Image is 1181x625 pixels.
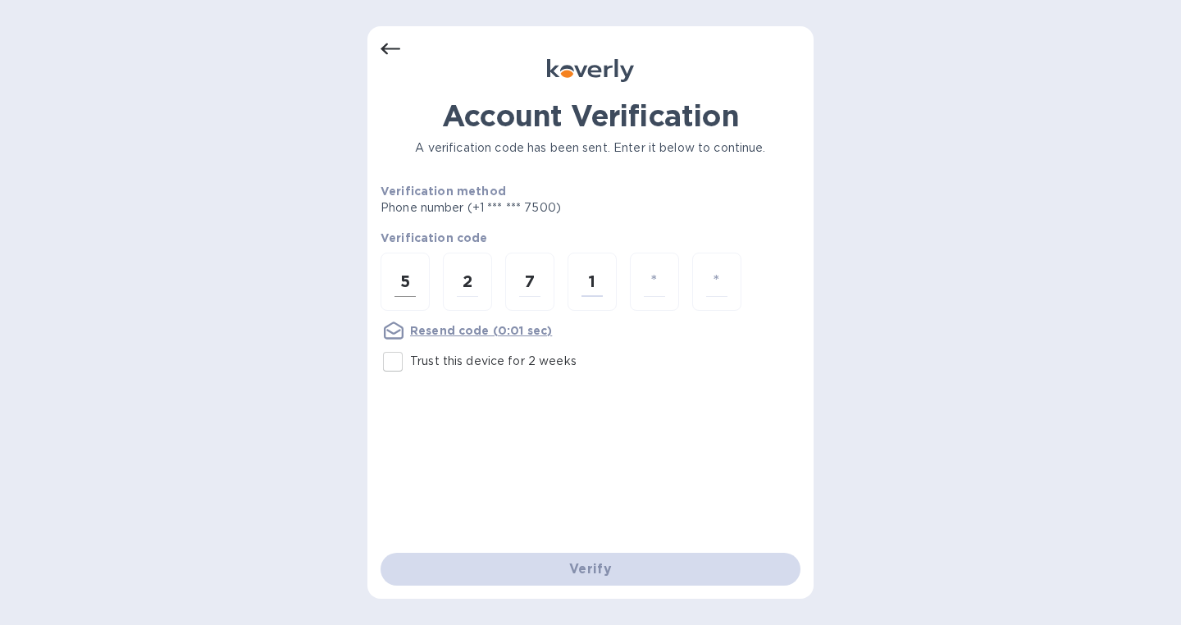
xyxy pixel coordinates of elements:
p: A verification code has been sent. Enter it below to continue. [381,139,800,157]
p: Verification code [381,230,800,246]
u: Resend code (0:01 sec) [410,324,552,337]
p: Phone number (+1 *** *** 7500) [381,199,686,217]
h1: Account Verification [381,98,800,133]
b: Verification method [381,185,506,198]
p: Trust this device for 2 weeks [410,353,577,370]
